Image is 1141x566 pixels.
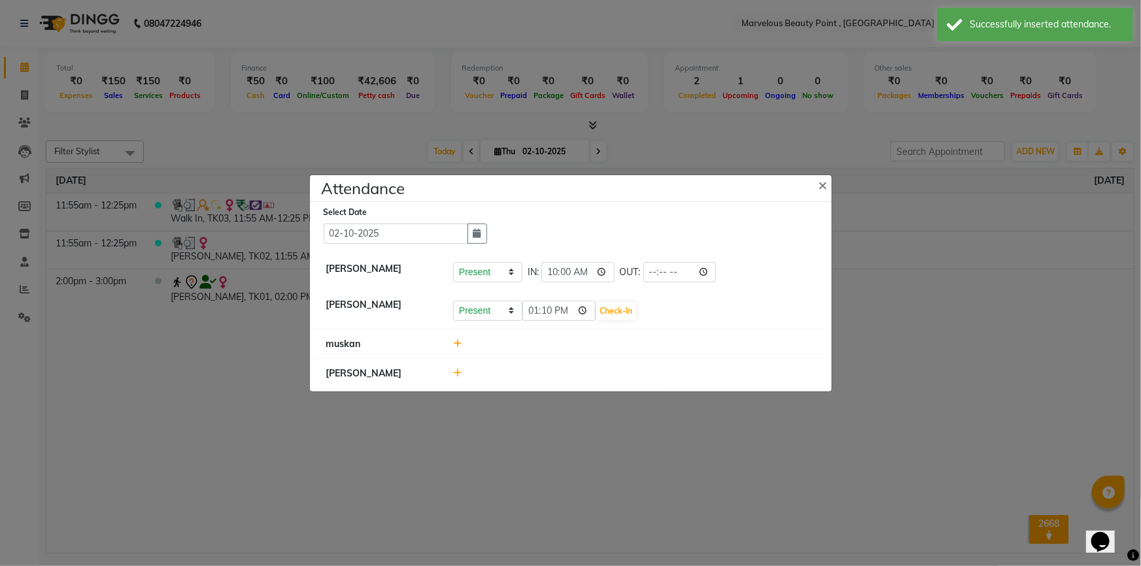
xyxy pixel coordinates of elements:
div: [PERSON_NAME] [316,262,444,282]
button: Close [808,166,841,203]
label: Select Date [324,207,367,218]
input: Select date [324,224,468,244]
button: Check-In [597,302,636,320]
iframe: chat widget [1086,514,1128,553]
h4: Attendance [322,176,405,200]
span: × [819,175,828,194]
div: [PERSON_NAME] [316,298,444,322]
span: IN: [528,265,539,279]
div: muskan [316,337,444,351]
div: [PERSON_NAME] [316,367,444,380]
span: OUT: [620,265,641,279]
div: Successfully inserted attendance. [970,18,1123,31]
